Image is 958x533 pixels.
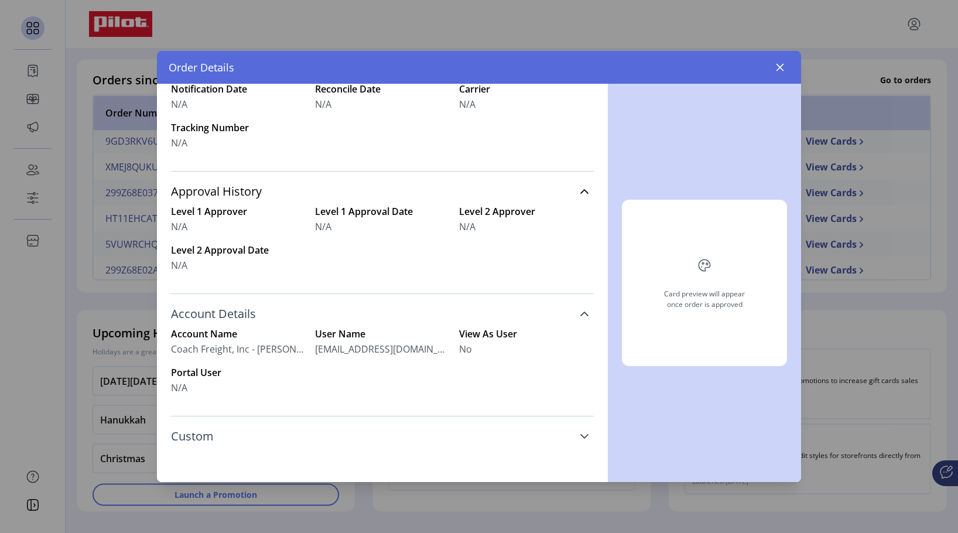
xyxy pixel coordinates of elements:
[171,121,306,135] label: Tracking Number
[315,204,450,218] label: Level 1 Approval Date
[171,342,306,356] span: Coach Freight, Inc - [PERSON_NAME]
[171,97,187,111] span: N/A
[171,82,594,164] div: Shipment
[171,258,187,272] span: N/A
[315,342,450,356] span: [EMAIL_ADDRESS][DOMAIN_NAME]
[171,365,306,380] label: Portal User
[315,97,331,111] span: N/A
[171,204,306,218] label: Level 1 Approver
[315,82,450,96] label: Reconcile Date
[171,327,594,409] div: Account Details
[459,82,594,96] label: Carrier
[171,381,187,395] span: N/A
[171,423,594,449] a: Custom
[171,243,306,257] label: Level 2 Approval Date
[315,327,450,341] label: User Name
[171,136,187,150] span: N/A
[459,342,472,356] span: No
[171,220,187,234] span: N/A
[171,204,594,286] div: Approval History
[171,82,306,96] label: Notification Date
[171,327,306,341] label: Account Name
[459,204,594,218] label: Level 2 Approver
[171,186,262,197] span: Approval History
[657,289,752,310] div: Card preview will appear once order is approved
[459,97,475,111] span: N/A
[171,430,214,442] span: Custom
[459,220,475,234] span: N/A
[315,220,331,234] span: N/A
[171,301,594,327] a: Account Details
[171,179,594,204] a: Approval History
[459,327,594,341] label: View As User
[171,308,256,320] span: Account Details
[169,60,234,76] span: Order Details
